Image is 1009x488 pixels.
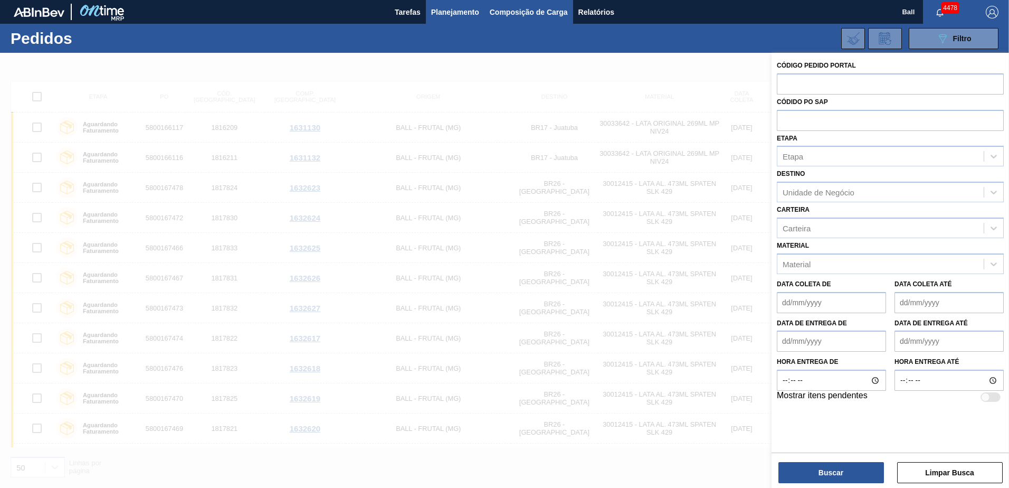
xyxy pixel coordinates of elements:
[578,6,614,18] span: Relatórios
[777,320,847,327] label: Data de Entrega de
[777,391,868,403] label: Mostrar itens pendentes
[894,331,1004,352] input: dd/mm/yyyy
[783,223,811,232] div: Carteira
[777,62,856,69] label: Código Pedido Portal
[894,292,1004,313] input: dd/mm/yyyy
[777,331,886,352] input: dd/mm/yyyy
[783,188,854,197] div: Unidade de Negócio
[894,354,1004,370] label: Hora entrega até
[909,28,998,49] button: Filtro
[777,135,797,142] label: Etapa
[777,242,809,249] label: Material
[395,6,421,18] span: Tarefas
[894,280,951,288] label: Data coleta até
[941,2,959,14] span: 4478
[490,6,568,18] span: Composição de Carga
[431,6,479,18] span: Planejamento
[777,280,831,288] label: Data coleta de
[11,32,168,44] h1: Pedidos
[14,7,64,17] img: TNhmsLtSVTkK8tSr43FrP2fwEKptu5GPRR3wAAAABJRU5ErkJggg==
[777,206,810,213] label: Carteira
[777,354,886,370] label: Hora entrega de
[777,170,805,177] label: Destino
[868,28,902,49] div: Solicitação de Revisão de Pedidos
[986,6,998,18] img: Logout
[783,259,811,268] div: Material
[841,28,865,49] div: Importar Negociações dos Pedidos
[923,5,957,20] button: Notificações
[777,292,886,313] input: dd/mm/yyyy
[894,320,968,327] label: Data de Entrega até
[777,98,828,106] label: Códido PO SAP
[953,34,972,43] span: Filtro
[783,152,803,161] div: Etapa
